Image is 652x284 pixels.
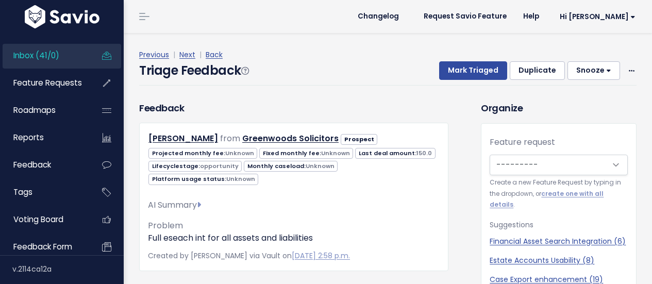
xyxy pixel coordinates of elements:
h4: Triage Feedback [139,61,248,80]
button: Duplicate [510,61,565,80]
span: Feedback form [13,241,72,252]
strong: Prospect [344,135,374,143]
p: Full eseach int for all assets and liabilities [148,232,440,244]
a: Request Savio Feature [415,9,515,24]
span: AI Summary [148,199,201,211]
a: create one with all details [490,190,604,209]
span: Feedback [13,159,51,170]
span: opportunity [200,162,239,170]
button: Mark Triaged [439,61,507,80]
span: | [197,49,204,60]
span: Created by [PERSON_NAME] via Vault on [148,250,350,261]
button: Snooze [567,61,620,80]
span: Monthly caseload: [244,161,338,172]
a: Back [206,49,223,60]
span: Inbox (41/0) [13,50,59,61]
p: Suggestions [490,219,628,231]
a: Reports [3,126,86,149]
span: Lifecyclestage: [148,161,242,172]
h3: Organize [481,101,637,115]
span: from [220,132,240,144]
label: Feature request [490,136,555,148]
img: logo-white.9d6f32f41409.svg [22,5,102,28]
a: Financial Asset Search Integration (6) [490,236,628,247]
h3: Feedback [139,101,184,115]
a: [PERSON_NAME] [148,132,218,144]
a: [DATE] 2:58 p.m. [292,250,350,261]
span: Problem [148,220,183,231]
a: Tags [3,180,86,204]
span: Hi [PERSON_NAME] [560,13,636,21]
a: Roadmaps [3,98,86,122]
a: Previous [139,49,169,60]
span: Changelog [358,13,399,20]
small: Create a new Feature Request by typing in the dropdown, or . [490,177,628,210]
span: Platform usage status: [148,174,258,185]
a: Help [515,9,547,24]
span: Feature Requests [13,77,82,88]
span: Unknown [225,149,254,157]
span: Last deal amount: [355,148,435,159]
a: Next [179,49,195,60]
span: Reports [13,132,44,143]
span: | [171,49,177,60]
a: Feedback [3,153,86,177]
a: Estate Accounts Usability (8) [490,255,628,266]
span: 150.0 [416,149,432,157]
a: Feedback form [3,235,86,259]
a: Inbox (41/0) [3,44,86,68]
span: Roadmaps [13,105,56,115]
span: Unknown [321,149,350,157]
a: Hi [PERSON_NAME] [547,9,644,25]
span: Fixed monthly fee: [259,148,353,159]
span: Projected monthly fee: [148,148,257,159]
span: Voting Board [13,214,63,225]
a: Feature Requests [3,71,86,95]
span: Unknown [306,162,335,170]
span: Unknown [226,175,255,183]
span: Tags [13,187,32,197]
a: Greenwoods Solicitors [242,132,339,144]
a: Voting Board [3,208,86,231]
div: v.2114ca12a [12,256,124,282]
